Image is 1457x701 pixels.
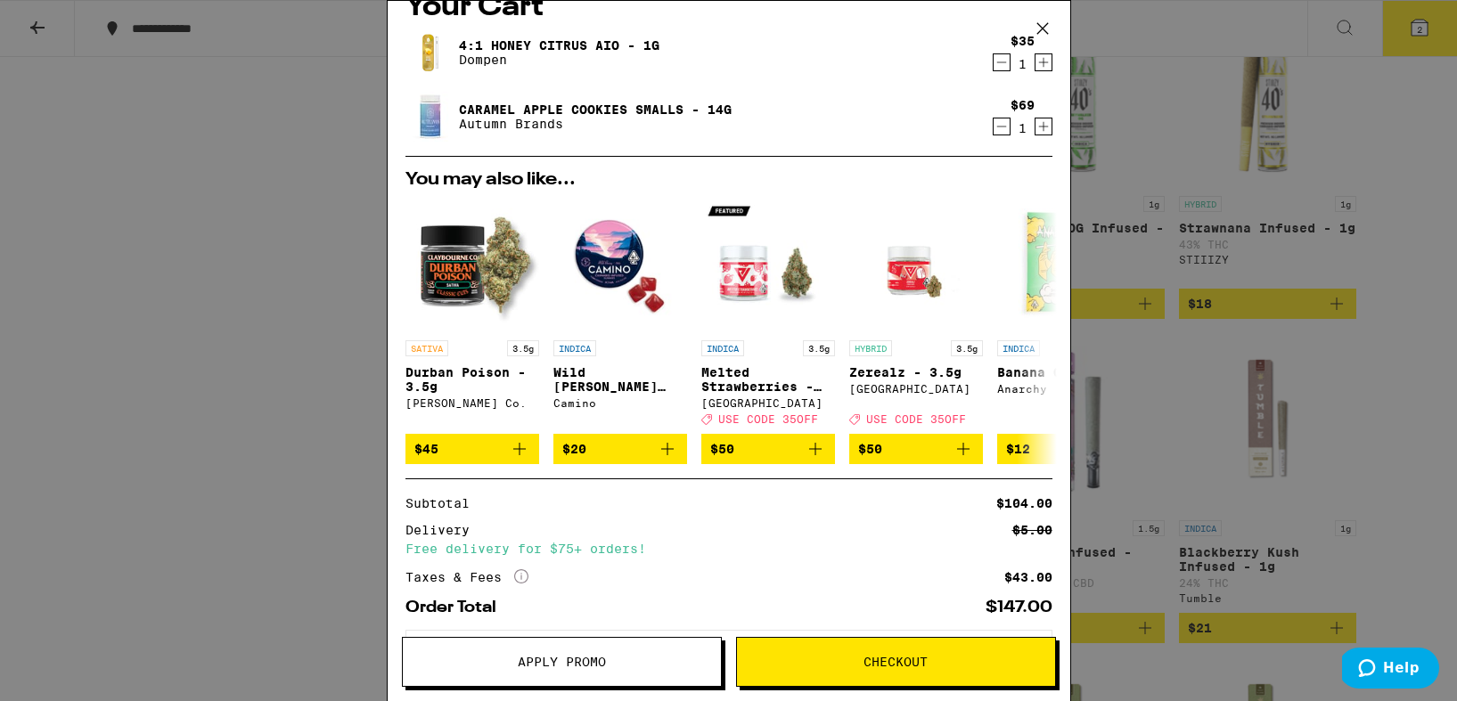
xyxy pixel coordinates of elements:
[405,599,509,615] div: Order Total
[402,637,722,687] button: Apply Promo
[1035,118,1052,135] button: Increment
[405,198,539,434] a: Open page for Durban Poison - 3.5g from Claybourne Co.
[405,524,482,536] div: Delivery
[997,198,1131,434] a: Open page for Banana OG - 3.5g from Anarchy
[993,53,1011,71] button: Decrement
[553,365,687,394] p: Wild [PERSON_NAME] Chill Gummies
[405,365,539,394] p: Durban Poison - 3.5g
[553,397,687,409] div: Camino
[562,442,586,456] span: $20
[507,340,539,356] p: 3.5g
[858,442,882,456] span: $50
[405,569,528,585] div: Taxes & Fees
[849,434,983,464] button: Add to bag
[849,365,983,379] p: Zerealz - 3.5g
[1012,524,1052,536] div: $5.00
[553,198,687,434] a: Open page for Wild Berry Chill Gummies from Camino
[553,198,687,331] img: Camino - Wild Berry Chill Gummies
[405,171,1052,189] h2: You may also like...
[1011,121,1035,135] div: 1
[803,340,835,356] p: 3.5g
[736,637,1056,687] button: Checkout
[997,365,1131,379] p: Banana OG - 3.5g
[951,340,983,356] p: 3.5g
[405,92,455,142] img: Caramel Apple Cookies Smalls - 14g
[1004,571,1052,583] div: $43.00
[701,365,835,394] p: Melted Strawberries - 3.5g
[405,28,455,77] img: 4:1 Honey Citrus AIO - 1g
[997,434,1131,464] button: Add to bag
[405,497,482,509] div: Subtotal
[701,397,835,409] div: [GEOGRAPHIC_DATA]
[1035,53,1052,71] button: Increment
[518,656,606,668] span: Apply Promo
[405,397,539,409] div: [PERSON_NAME] Co.
[1006,442,1030,456] span: $12
[997,340,1040,356] p: INDICA
[710,442,734,456] span: $50
[1011,34,1035,48] div: $35
[866,413,966,425] span: USE CODE 35OFF
[405,434,539,464] button: Add to bag
[1342,648,1439,692] iframe: Opens a widget where you can find more information
[864,656,928,668] span: Checkout
[414,442,438,456] span: $45
[701,198,835,434] a: Open page for Melted Strawberries - 3.5g from Ember Valley
[405,198,539,331] img: Claybourne Co. - Durban Poison - 3.5g
[405,542,1052,555] div: Free delivery for $75+ orders!
[1011,98,1035,112] div: $69
[993,118,1011,135] button: Decrement
[986,599,1052,615] div: $147.00
[701,434,835,464] button: Add to bag
[997,383,1131,395] div: Anarchy
[849,198,983,331] img: Ember Valley - Zerealz - 3.5g
[459,53,659,67] p: Dompen
[997,198,1131,331] img: Anarchy - Banana OG - 3.5g
[459,102,732,117] a: Caramel Apple Cookies Smalls - 14g
[701,198,835,331] img: Ember Valley - Melted Strawberries - 3.5g
[849,383,983,395] div: [GEOGRAPHIC_DATA]
[1011,57,1035,71] div: 1
[849,198,983,434] a: Open page for Zerealz - 3.5g from Ember Valley
[553,434,687,464] button: Add to bag
[718,413,818,425] span: USE CODE 35OFF
[459,117,732,131] p: Autumn Brands
[459,38,659,53] a: 4:1 Honey Citrus AIO - 1g
[996,497,1052,509] div: $104.00
[849,340,892,356] p: HYBRID
[701,340,744,356] p: INDICA
[553,340,596,356] p: INDICA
